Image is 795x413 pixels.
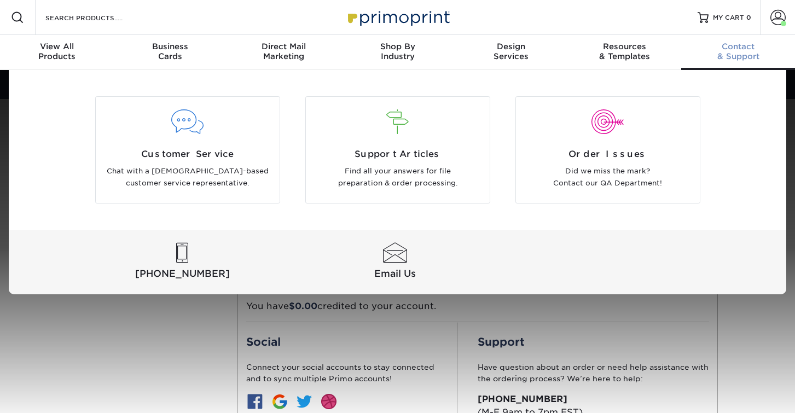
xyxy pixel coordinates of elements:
p: Find all your answers for file preparation & order processing. [314,165,481,190]
input: SEARCH PRODUCTS..... [44,11,151,24]
img: Primoprint [343,5,452,29]
a: Support Articles Find all your answers for file preparation & order processing. [301,96,495,203]
span: Resources [568,42,682,51]
a: DesignServices [454,35,568,70]
div: & Templates [568,42,682,61]
span: Business [114,42,228,51]
a: [PHONE_NUMBER] [78,243,287,281]
span: Support Articles [314,148,481,161]
a: Direct MailMarketing [227,35,341,70]
div: Cards [114,42,228,61]
div: & Support [681,42,795,61]
div: Services [454,42,568,61]
span: Shop By [341,42,455,51]
div: Industry [341,42,455,61]
a: Contact& Support [681,35,795,70]
p: Chat with a [DEMOGRAPHIC_DATA]-based customer service representative. [104,165,271,190]
span: Contact [681,42,795,51]
span: Design [454,42,568,51]
a: Resources& Templates [568,35,682,70]
span: Email Us [291,267,500,281]
span: 0 [746,14,751,21]
span: Order Issues [524,148,692,161]
a: Email Us [291,243,500,281]
div: Marketing [227,42,341,61]
a: BusinessCards [114,35,228,70]
p: Did we miss the mark? Contact our QA Department! [524,165,692,190]
span: MY CART [713,13,744,22]
a: Customer Service Chat with a [DEMOGRAPHIC_DATA]-based customer service representative. [91,96,285,203]
span: Direct Mail [227,42,341,51]
a: Shop ByIndustry [341,35,455,70]
span: Customer Service [104,148,271,161]
span: [PHONE_NUMBER] [78,267,287,281]
a: Order Issues Did we miss the mark? Contact our QA Department! [511,96,705,203]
